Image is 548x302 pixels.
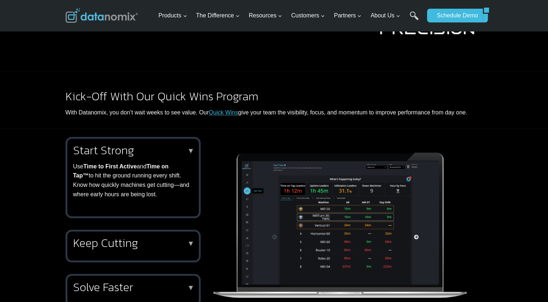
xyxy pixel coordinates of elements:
p: ▼ [187,241,194,246]
span: Resources [249,11,282,20]
span: State/Region [163,89,191,96]
a: Schedule Demo [427,9,483,22]
span: Last Name [163,0,186,7]
p: ▼ [187,148,194,153]
span: Customers [291,11,325,20]
p: ▼ [187,285,194,290]
strong: Time to First Active [83,163,137,169]
nav: Primary Navigation [155,4,423,28]
h2: Solve Faster [73,281,190,293]
img: Datanomix [66,8,138,23]
iframe: Chat Widget [512,267,548,302]
h2: Start Strong [73,144,190,156]
a: Quick Wins [209,109,238,116]
span: Products [158,11,187,20]
a: Terms [81,162,92,167]
a: Privacy Policy [99,162,122,167]
h2: Kick-Off With Our Quick Wins Program [66,91,483,102]
span: The Difference [196,11,240,20]
h2: Keep Cutting [73,237,190,249]
a: Search [410,11,419,28]
span: About Us [371,11,400,20]
p: Use and to hit the ground running every shift. Know how quickly machines get cutting—and where ea... [73,162,190,199]
p: With Datanomix, you don’t wait weeks to see value. Our give your team the visibility, focus, and ... [66,108,483,117]
span: Phone number [163,30,196,37]
span: Partners [334,11,361,20]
